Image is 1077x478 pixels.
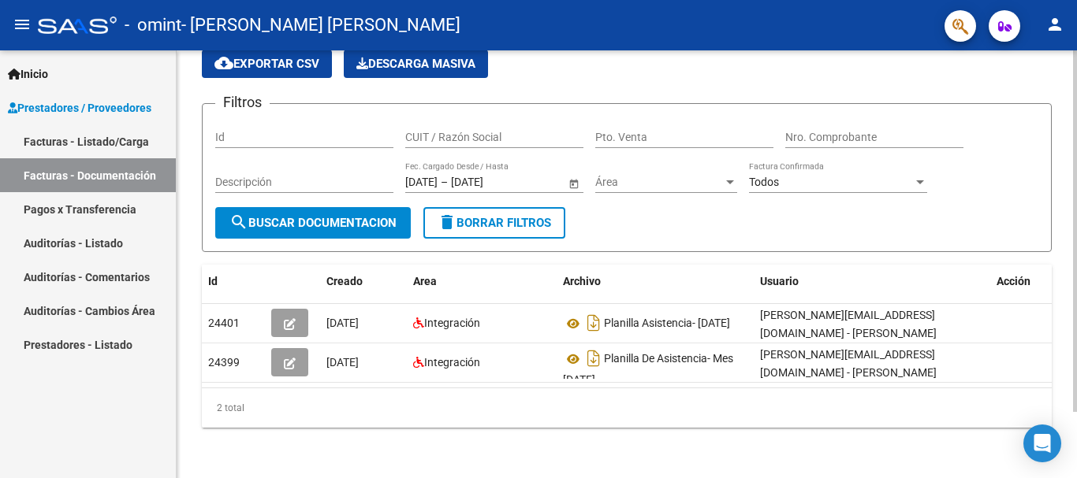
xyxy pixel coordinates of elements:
[326,275,363,287] span: Creado
[215,207,411,239] button: Buscar Documentacion
[760,275,799,287] span: Usuario
[557,265,754,298] datatable-header-cell: Archivo
[451,176,528,189] input: Fecha fin
[202,265,265,298] datatable-header-cell: Id
[208,275,218,287] span: Id
[1023,424,1061,462] div: Open Intercom Messenger
[13,15,32,34] mat-icon: menu
[438,216,551,230] span: Borrar Filtros
[181,8,460,43] span: - [PERSON_NAME] [PERSON_NAME]
[990,265,1069,298] datatable-header-cell: Acción
[423,207,565,239] button: Borrar Filtros
[760,348,937,379] span: [PERSON_NAME][EMAIL_ADDRESS][DOMAIN_NAME] - [PERSON_NAME]
[202,388,1052,428] div: 2 total
[208,356,240,369] span: 24399
[441,176,448,189] span: –
[604,317,730,330] span: Planilla Asistencia- [DATE]
[749,176,779,188] span: Todos
[583,310,604,335] i: Descargar documento
[1045,15,1064,34] mat-icon: person
[344,50,488,78] button: Descarga Masiva
[997,275,1030,287] span: Acción
[405,176,438,189] input: Fecha inicio
[202,50,332,78] button: Exportar CSV
[229,216,397,230] span: Buscar Documentacion
[563,275,601,287] span: Archivo
[215,91,270,113] h3: Filtros
[595,176,723,189] span: Área
[326,317,359,329] span: [DATE]
[760,309,937,339] span: [PERSON_NAME][EMAIL_ADDRESS][DOMAIN_NAME] - [PERSON_NAME]
[413,275,437,287] span: Area
[565,175,582,191] button: Open calendar
[563,353,733,387] span: Planilla De Asistencia- Mes [DATE]
[356,57,475,71] span: Descarga Masiva
[125,8,181,43] span: - omint
[8,99,151,117] span: Prestadores / Proveedores
[438,213,457,232] mat-icon: delete
[214,54,233,72] mat-icon: cloud_download
[326,356,359,369] span: [DATE]
[424,356,480,369] span: Integración
[424,317,480,329] span: Integración
[8,65,48,83] span: Inicio
[208,317,240,329] span: 24401
[583,346,604,371] i: Descargar documento
[229,213,248,232] mat-icon: search
[754,265,990,298] datatable-header-cell: Usuario
[344,50,488,78] app-download-masive: Descarga masiva de comprobantes (adjuntos)
[320,265,407,298] datatable-header-cell: Creado
[407,265,557,298] datatable-header-cell: Area
[214,57,319,71] span: Exportar CSV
